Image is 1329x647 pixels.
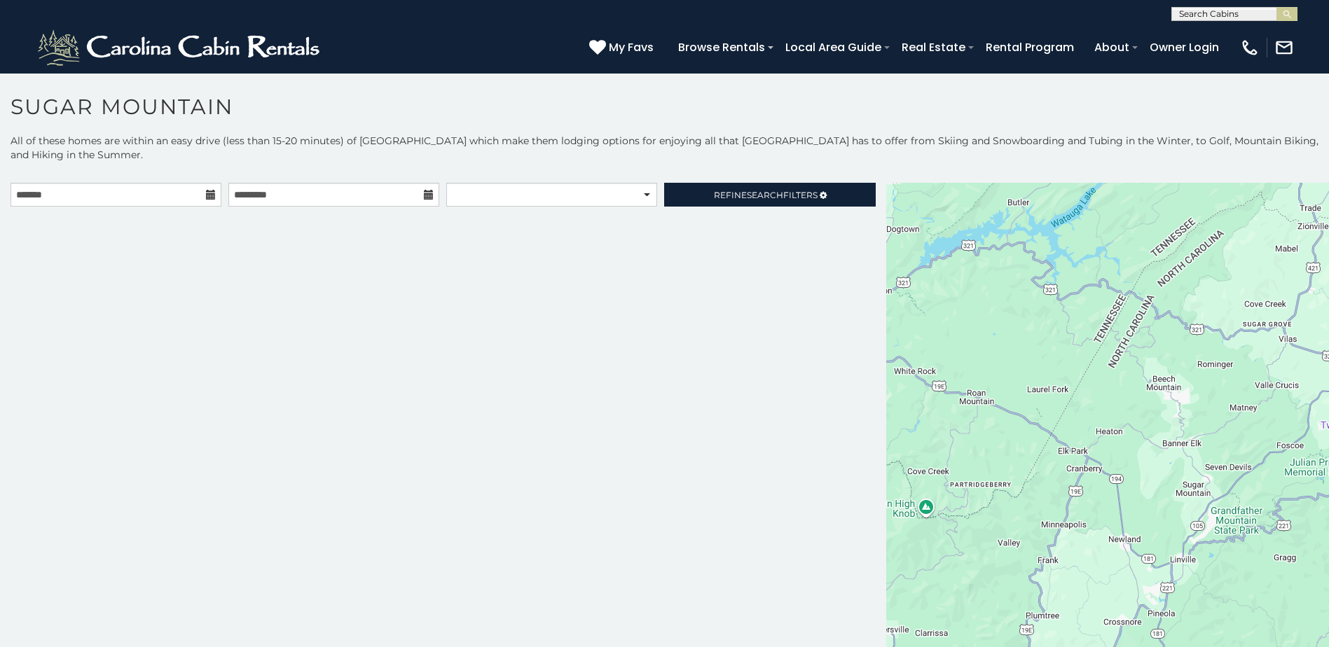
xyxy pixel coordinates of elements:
[714,190,818,200] span: Refine Filters
[1143,35,1226,60] a: Owner Login
[1240,38,1260,57] img: phone-regular-white.png
[747,190,783,200] span: Search
[35,27,326,69] img: White-1-2.png
[589,39,657,57] a: My Favs
[609,39,654,56] span: My Favs
[1274,38,1294,57] img: mail-regular-white.png
[979,35,1081,60] a: Rental Program
[664,183,875,207] a: RefineSearchFilters
[1087,35,1136,60] a: About
[778,35,888,60] a: Local Area Guide
[895,35,972,60] a: Real Estate
[671,35,772,60] a: Browse Rentals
